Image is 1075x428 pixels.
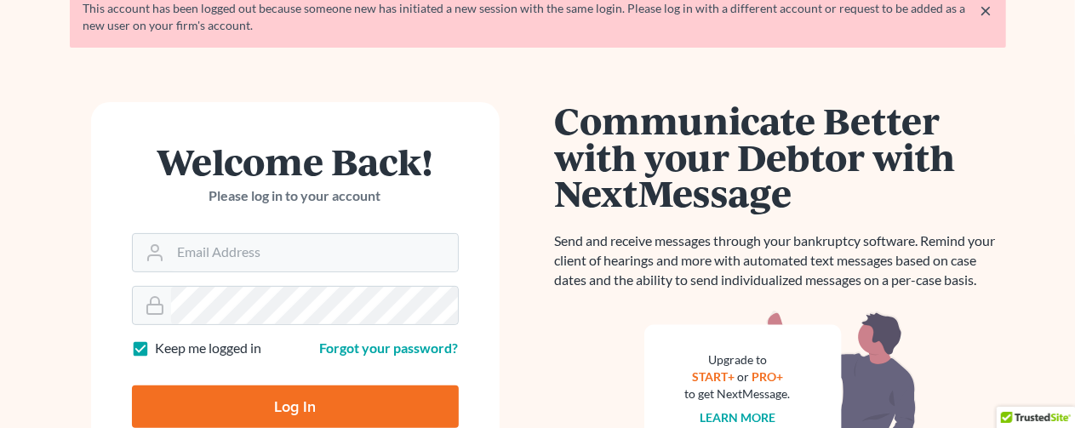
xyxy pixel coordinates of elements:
[555,231,1006,290] p: Send and receive messages through your bankruptcy software. Remind your client of hearings and mo...
[171,234,458,271] input: Email Address
[700,410,775,425] a: Learn more
[752,369,783,384] a: PRO+
[320,340,459,356] a: Forgot your password?
[692,369,735,384] a: START+
[555,102,1006,211] h1: Communicate Better with your Debtor with NextMessage
[132,186,459,206] p: Please log in to your account
[132,143,459,180] h1: Welcome Back!
[156,339,262,358] label: Keep me logged in
[132,385,459,428] input: Log In
[685,351,791,368] div: Upgrade to
[737,369,749,384] span: or
[685,385,791,402] div: to get NextMessage.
